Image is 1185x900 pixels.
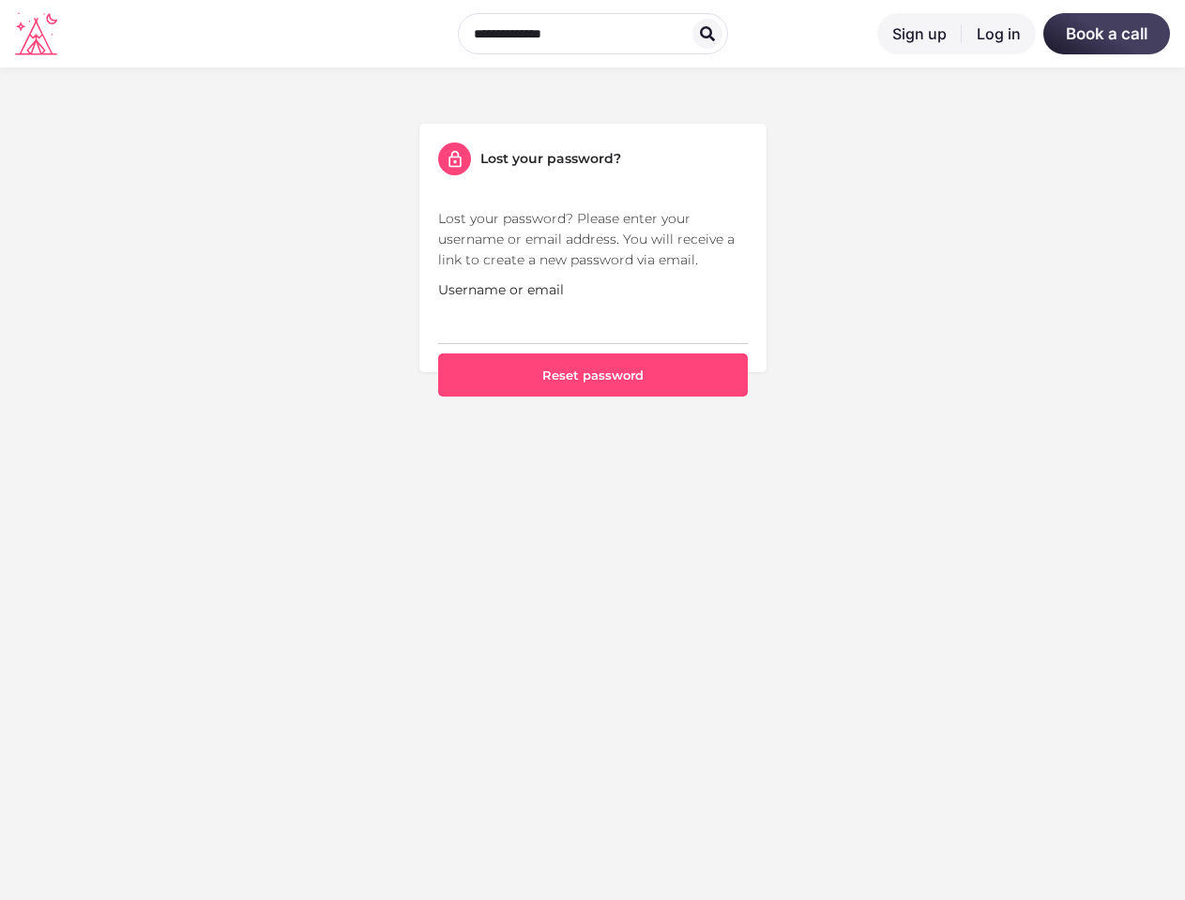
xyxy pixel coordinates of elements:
[438,208,748,270] p: Lost your password? Please enter your username or email address. You will receive a link to creat...
[438,353,748,397] button: Reset password
[438,279,564,300] label: Username or email
[1043,13,1170,54] a: Book a call
[962,13,1036,54] a: Log in
[877,13,962,54] a: Sign up
[480,149,621,168] h5: Lost your password?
